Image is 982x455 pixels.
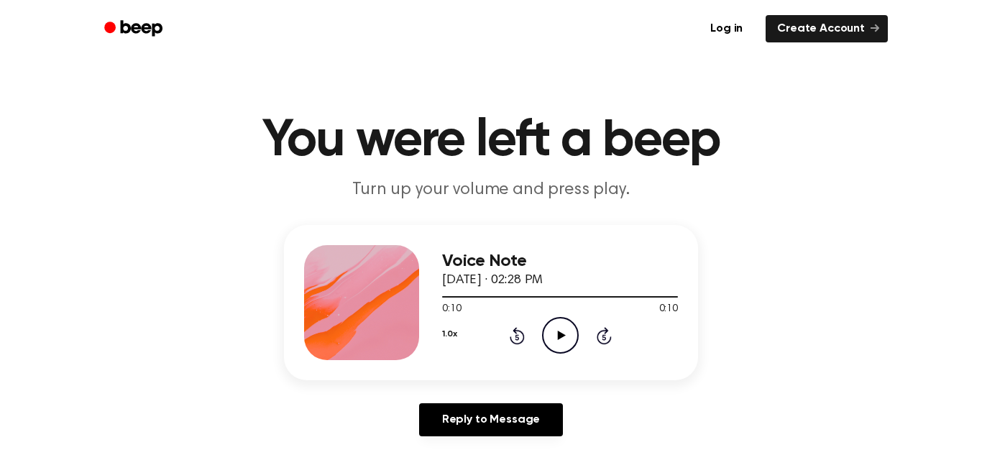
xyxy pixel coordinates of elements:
h1: You were left a beep [123,115,859,167]
h3: Voice Note [442,252,678,271]
span: [DATE] · 02:28 PM [442,274,543,287]
a: Create Account [766,15,888,42]
p: Turn up your volume and press play. [215,178,767,202]
a: Reply to Message [419,403,563,436]
a: Log in [696,12,757,45]
span: 0:10 [442,302,461,317]
a: Beep [94,15,175,43]
button: 1.0x [442,322,456,346]
span: 0:10 [659,302,678,317]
